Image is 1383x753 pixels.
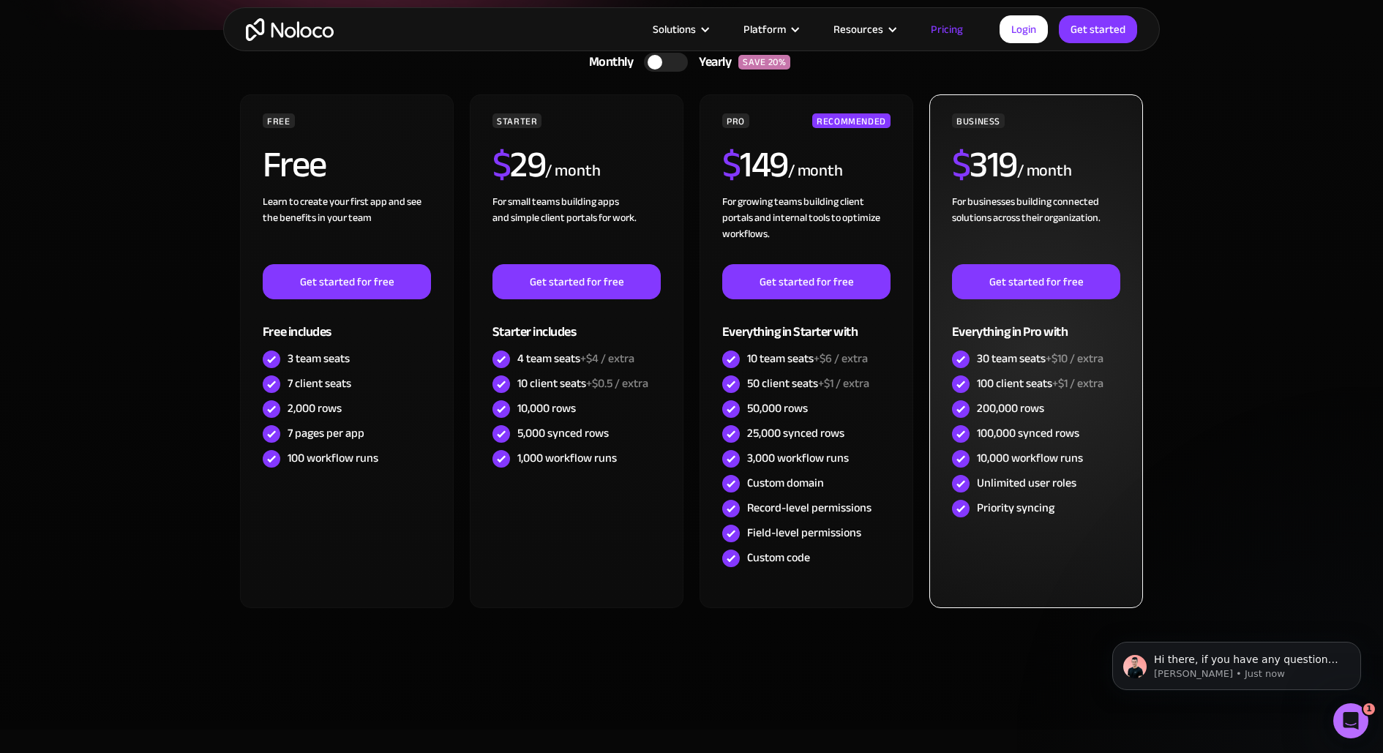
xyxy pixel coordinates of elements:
div: / month [1017,160,1072,183]
a: Get started [1059,15,1137,43]
div: BUSINESS [952,113,1005,128]
div: Yearly [688,51,738,73]
h2: Free [263,146,326,183]
a: Get started for free [722,264,891,299]
div: / month [545,160,600,183]
div: / month [788,160,843,183]
div: Field-level permissions [747,525,861,541]
iframe: Intercom notifications message [1090,611,1383,713]
div: Resources [833,20,883,39]
span: +$4 / extra [580,348,634,370]
div: 30 team seats [977,351,1103,367]
div: FREE [263,113,295,128]
a: Login [1000,15,1048,43]
div: Everything in Pro with [952,299,1120,347]
div: 200,000 rows [977,400,1044,416]
div: Free includes [263,299,431,347]
div: 10 client seats [517,375,648,392]
h2: 319 [952,146,1017,183]
div: 7 client seats [288,375,351,392]
div: Platform [743,20,786,39]
div: Starter includes [492,299,661,347]
span: $ [952,130,970,199]
div: 50,000 rows [747,400,808,416]
div: STARTER [492,113,541,128]
div: For businesses building connected solutions across their organization. ‍ [952,194,1120,264]
div: Record-level permissions [747,500,872,516]
span: $ [722,130,741,199]
div: PRO [722,113,749,128]
div: 100 workflow runs [288,450,378,466]
div: 7 pages per app [288,425,364,441]
div: For small teams building apps and simple client portals for work. ‍ [492,194,661,264]
div: Custom domain [747,475,824,491]
div: 100 client seats [977,375,1103,392]
div: SAVE 20% [738,55,790,70]
h2: 149 [722,146,788,183]
a: home [246,18,334,41]
div: Everything in Starter with [722,299,891,347]
div: 4 team seats [517,351,634,367]
div: Solutions [634,20,725,39]
a: Get started for free [263,264,431,299]
span: $ [492,130,511,199]
h2: 29 [492,146,546,183]
div: Solutions [653,20,696,39]
div: 50 client seats [747,375,869,392]
div: Monthly [571,51,645,73]
div: 5,000 synced rows [517,425,609,441]
div: Learn to create your first app and see the benefits in your team ‍ [263,194,431,264]
span: +$1 / extra [818,372,869,394]
div: Custom code [747,550,810,566]
span: 1 [1363,703,1375,715]
div: RECOMMENDED [812,113,891,128]
div: Unlimited user roles [977,475,1076,491]
div: 2,000 rows [288,400,342,416]
span: +$1 / extra [1052,372,1103,394]
div: 100,000 synced rows [977,425,1079,441]
div: Platform [725,20,815,39]
a: Pricing [912,20,981,39]
div: 25,000 synced rows [747,425,844,441]
div: 10 team seats [747,351,868,367]
div: 10,000 workflow runs [977,450,1083,466]
div: 1,000 workflow runs [517,450,617,466]
div: 3 team seats [288,351,350,367]
a: Get started for free [952,264,1120,299]
span: +$10 / extra [1046,348,1103,370]
span: +$0.5 / extra [586,372,648,394]
div: 3,000 workflow runs [747,450,849,466]
iframe: Intercom live chat [1333,703,1368,738]
div: Priority syncing [977,500,1054,516]
span: +$6 / extra [814,348,868,370]
a: Get started for free [492,264,661,299]
div: 10,000 rows [517,400,576,416]
div: For growing teams building client portals and internal tools to optimize workflows. [722,194,891,264]
div: Resources [815,20,912,39]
